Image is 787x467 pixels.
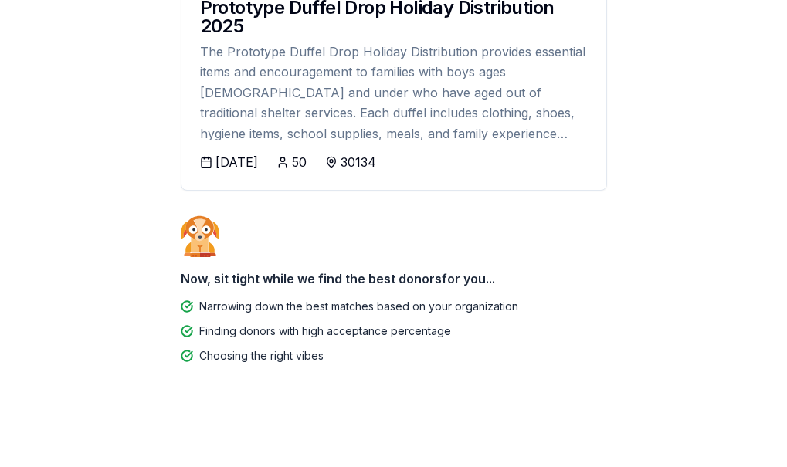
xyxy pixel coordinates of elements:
div: Finding donors with high acceptance percentage [199,322,451,340]
div: Narrowing down the best matches based on your organization [199,297,518,316]
img: Dog waiting patiently [181,215,219,257]
div: The Prototype Duffel Drop Holiday Distribution provides essential items and encouragement to fami... [200,42,588,144]
div: Now, sit tight while we find the best donors for you... [181,263,607,294]
div: Choosing the right vibes [199,347,324,365]
div: 30134 [341,153,376,171]
div: 50 [292,153,307,171]
div: [DATE] [215,153,258,171]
